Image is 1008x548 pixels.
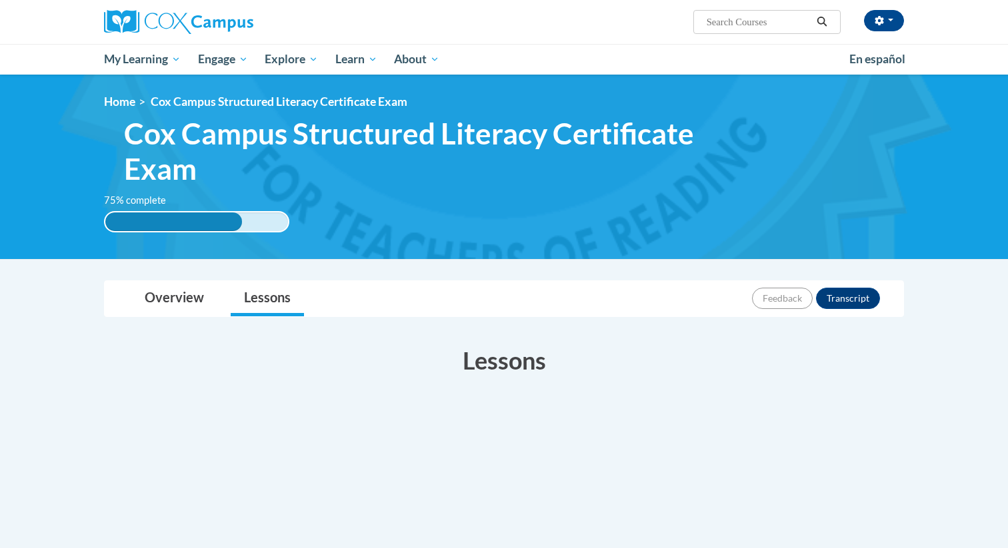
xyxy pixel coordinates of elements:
[265,51,318,67] span: Explore
[151,95,407,109] span: Cox Campus Structured Literacy Certificate Exam
[198,51,248,67] span: Engage
[386,44,449,75] a: About
[705,14,812,30] input: Search Courses
[84,44,924,75] div: Main menu
[95,44,189,75] a: My Learning
[105,212,242,231] div: 75% complete
[104,193,181,208] label: 75% complete
[816,288,880,309] button: Transcript
[104,95,135,109] a: Home
[335,51,377,67] span: Learn
[752,288,813,309] button: Feedback
[131,281,217,316] a: Overview
[394,51,439,67] span: About
[104,344,904,377] h3: Lessons
[256,44,327,75] a: Explore
[864,10,904,31] button: Account Settings
[189,44,257,75] a: Engage
[327,44,386,75] a: Learn
[104,51,181,67] span: My Learning
[231,281,304,316] a: Lessons
[849,52,905,66] span: En español
[124,116,719,186] span: Cox Campus Structured Literacy Certificate Exam
[841,45,914,73] a: En español
[104,10,253,34] img: Cox Campus
[104,10,357,34] a: Cox Campus
[812,14,832,30] button: Search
